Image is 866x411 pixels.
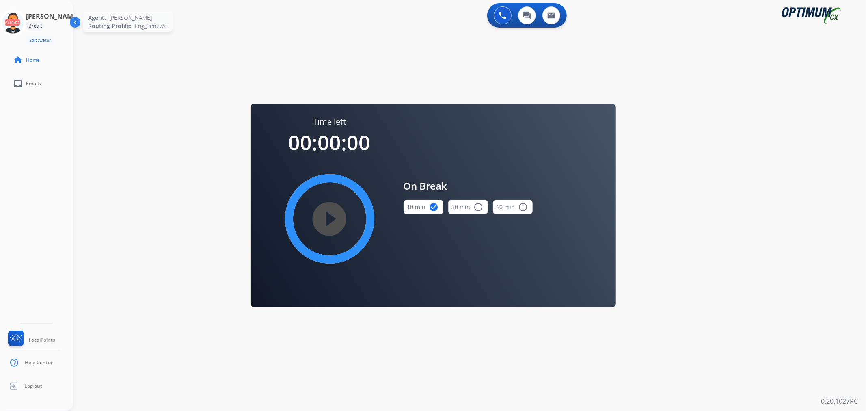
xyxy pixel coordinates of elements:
mat-icon: check_circle [429,202,439,212]
span: Time left [313,116,346,128]
span: Log out [24,383,42,389]
span: [PERSON_NAME] [109,14,152,22]
span: Emails [26,80,41,87]
span: FocalPoints [29,337,55,343]
span: Routing Profile: [88,22,132,30]
span: Home [26,57,40,63]
button: 30 min [448,200,488,214]
mat-icon: home [13,55,23,65]
h3: [PERSON_NAME] [26,11,79,21]
button: Edit Avatar [26,36,54,45]
span: On Break [404,179,533,193]
mat-icon: inbox [13,79,23,89]
a: FocalPoints [6,331,55,349]
button: 10 min [404,200,443,214]
button: 60 min [493,200,533,214]
span: Agent: [88,14,106,22]
span: Help Center [25,359,53,366]
div: Break [26,21,44,31]
mat-icon: radio_button_unchecked [474,202,484,212]
mat-icon: radio_button_unchecked [518,202,528,212]
span: Eng_Renewal [135,22,168,30]
mat-icon: play_circle_filled [325,214,335,224]
p: 0.20.1027RC [821,396,858,406]
span: 00:00:00 [289,129,371,156]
